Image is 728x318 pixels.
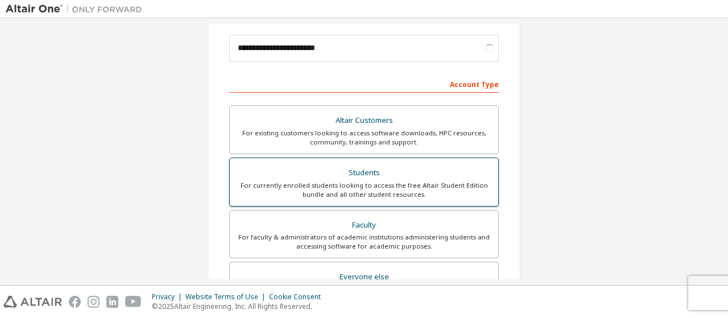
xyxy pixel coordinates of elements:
[125,296,142,308] img: youtube.svg
[237,217,491,233] div: Faculty
[237,113,491,129] div: Altair Customers
[152,292,185,302] div: Privacy
[6,3,148,15] img: Altair One
[106,296,118,308] img: linkedin.svg
[152,302,328,311] p: © 2025 Altair Engineering, Inc. All Rights Reserved.
[269,292,328,302] div: Cookie Consent
[237,269,491,285] div: Everyone else
[88,296,100,308] img: instagram.svg
[3,296,62,308] img: altair_logo.svg
[69,296,81,308] img: facebook.svg
[237,233,491,251] div: For faculty & administrators of academic institutions administering students and accessing softwa...
[237,181,491,199] div: For currently enrolled students looking to access the free Altair Student Edition bundle and all ...
[185,292,269,302] div: Website Terms of Use
[237,165,491,181] div: Students
[229,75,499,93] div: Account Type
[237,129,491,147] div: For existing customers looking to access software downloads, HPC resources, community, trainings ...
